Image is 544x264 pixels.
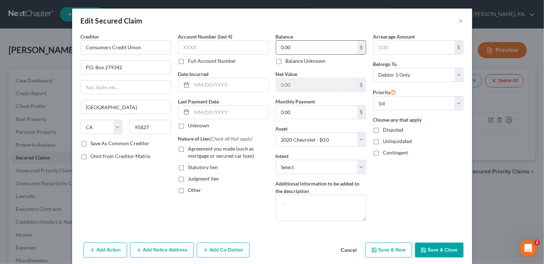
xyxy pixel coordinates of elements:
label: Net Value [276,70,298,78]
input: Search creditor by name... [81,40,171,55]
input: Enter address... [81,61,171,74]
label: Intent [276,152,289,160]
span: Judgment lien [188,176,219,182]
span: Omit from Creditor Matrix [91,153,151,159]
button: Save & New [365,243,412,258]
button: Cancel [335,243,363,258]
span: Asset [276,126,288,132]
button: Add Co-Debtor [197,243,250,258]
label: Save As Common Creditor [91,140,150,147]
span: Creditor [81,34,100,40]
div: $ [455,41,463,54]
span: Statutory lien [188,164,218,170]
span: Disputed [383,127,404,133]
label: Choose any that apply [373,116,464,123]
input: 0.00 [276,78,357,92]
button: × [459,16,464,25]
input: MM/DD/YYYY [192,78,268,92]
label: Priority [373,88,396,96]
span: Other [188,187,201,193]
button: Add Notice Address [130,243,194,258]
label: Full Account Number [188,57,236,65]
iframe: Intercom live chat [520,240,537,257]
span: Unliquidated [383,138,412,144]
input: Enter city... [81,100,171,114]
button: Save & Close [415,243,464,258]
input: MM/DD/YYYY [192,106,268,119]
div: $ [357,41,366,54]
input: 0.00 [374,41,455,54]
input: Apt, Suite, etc... [81,81,171,94]
label: Date Incurred [178,70,209,78]
input: XXXX [178,40,269,55]
label: Unknown [188,122,210,129]
input: 0.00 [276,106,357,119]
label: Balance Unknown [286,57,326,65]
div: Edit Secured Claim [81,16,143,26]
span: (Check all that apply) [210,136,253,142]
input: 0.00 [276,41,357,54]
span: Contingent [383,149,408,156]
label: Last Payment Date [178,98,219,105]
span: 2 [534,240,540,245]
div: $ [357,78,366,92]
div: $ [357,106,366,119]
input: Enter zip... [129,120,171,134]
span: Belongs To [373,61,397,67]
label: Arrearage Amount [373,33,415,40]
label: Monthly Payment [276,98,315,105]
label: Additional information to be added to the description [276,180,366,195]
button: Add Action [84,243,127,258]
label: Nature of Lien [178,135,253,142]
label: Account Number (last 4) [178,33,233,40]
label: Balance [276,33,293,40]
span: Agreement you made (such as mortgage or secured car loan) [188,146,254,159]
